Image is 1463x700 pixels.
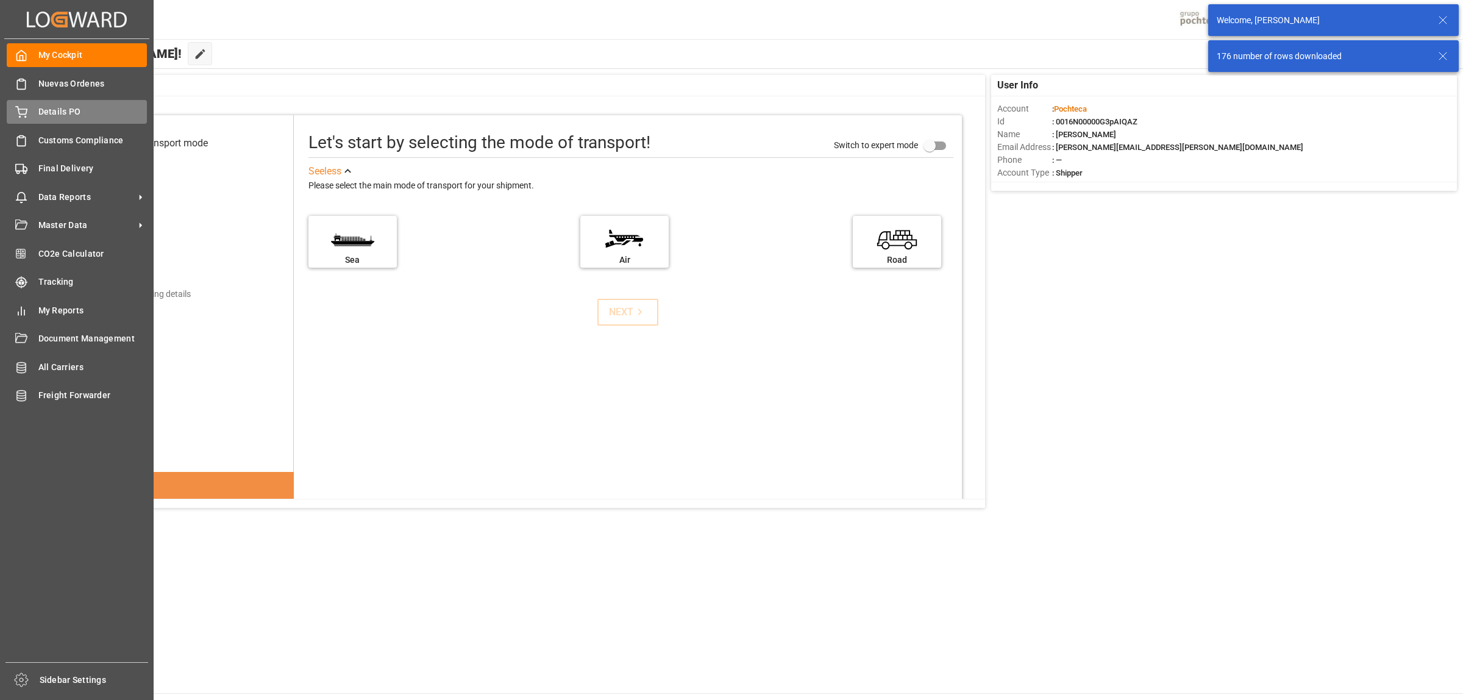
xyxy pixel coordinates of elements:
[38,162,148,175] span: Final Delivery
[997,115,1052,128] span: Id
[7,71,147,95] a: Nuevas Ordenes
[315,254,391,266] div: Sea
[1217,50,1426,63] div: 176 number of rows downloaded
[7,298,147,322] a: My Reports
[597,299,658,326] button: NEXT
[38,389,148,402] span: Freight Forwarder
[38,248,148,260] span: CO2e Calculator
[7,327,147,351] a: Document Management
[38,219,135,232] span: Master Data
[308,164,341,179] div: See less
[113,136,208,151] div: Select transport mode
[1052,143,1303,152] span: : [PERSON_NAME][EMAIL_ADDRESS][PERSON_NAME][DOMAIN_NAME]
[7,128,147,152] a: Customs Compliance
[38,134,148,147] span: Customs Compliance
[38,191,135,204] span: Data Reports
[1052,130,1116,139] span: : [PERSON_NAME]
[1052,117,1137,126] span: : 0016N00000G3pAIQAZ
[997,141,1052,154] span: Email Address
[7,384,147,407] a: Freight Forwarder
[1052,155,1062,165] span: : —
[1052,104,1087,113] span: :
[38,361,148,374] span: All Carriers
[308,179,953,193] div: Please select the main mode of transport for your shipment.
[586,254,663,266] div: Air
[997,166,1052,179] span: Account Type
[7,270,147,294] a: Tracking
[7,241,147,265] a: CO2e Calculator
[38,276,148,288] span: Tracking
[997,102,1052,115] span: Account
[7,355,147,379] a: All Carriers
[38,77,148,90] span: Nuevas Ordenes
[38,105,148,118] span: Details PO
[834,140,918,150] span: Switch to expert mode
[40,674,149,687] span: Sidebar Settings
[859,254,935,266] div: Road
[1052,168,1083,177] span: : Shipper
[1176,9,1236,30] img: pochtecaImg.jpg_1689854062.jpg
[7,43,147,67] a: My Cockpit
[7,100,147,124] a: Details PO
[308,130,650,155] div: Let's start by selecting the mode of transport!
[115,288,191,301] div: Add shipping details
[38,49,148,62] span: My Cockpit
[997,154,1052,166] span: Phone
[38,332,148,345] span: Document Management
[7,157,147,180] a: Final Delivery
[997,128,1052,141] span: Name
[997,78,1038,93] span: User Info
[609,305,646,320] div: NEXT
[1054,104,1087,113] span: Pochteca
[38,304,148,317] span: My Reports
[1217,14,1426,27] div: Welcome, [PERSON_NAME]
